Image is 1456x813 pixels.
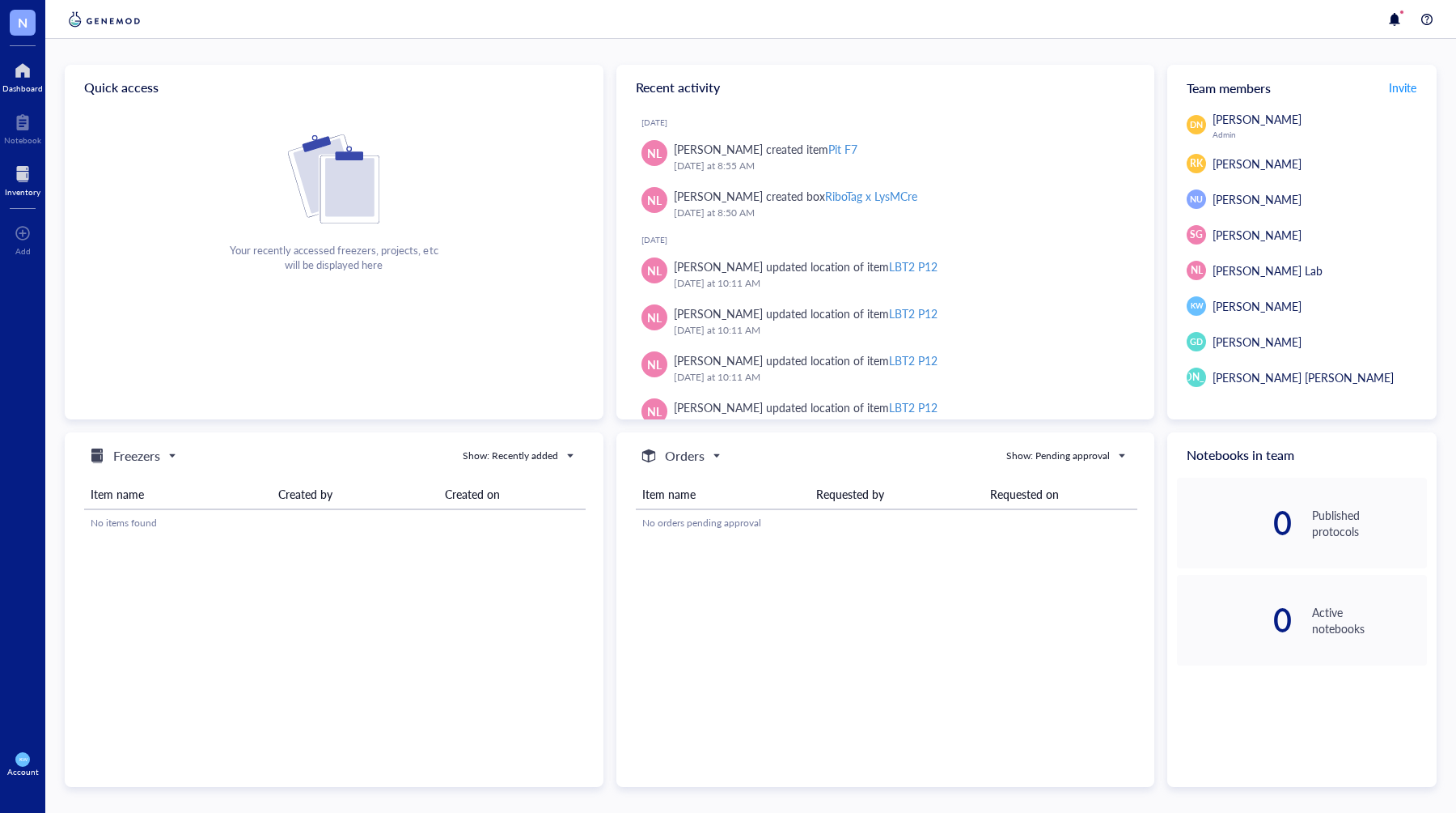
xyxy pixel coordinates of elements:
[674,140,857,158] div: [PERSON_NAME] created item
[4,109,41,145] a: Notebook
[629,298,1142,345] a: NL[PERSON_NAME] updated location of itemLBT2 P12[DATE] at 10:11 AM
[1213,369,1394,385] span: [PERSON_NAME] [PERSON_NAME]
[889,258,938,275] div: LBT2 P12
[674,304,938,322] div: [PERSON_NAME] updated location of item
[230,243,438,272] div: Your recently accessed freezers, projects, etc will be displayed here
[15,246,31,256] div: Add
[629,181,1142,228] a: NL[PERSON_NAME] created boxRiboTag x LysMCre[DATE] at 8:50 AM
[1312,507,1427,539] div: Published protocols
[674,351,938,369] div: [PERSON_NAME] updated location of item
[19,756,27,762] span: KW
[647,262,662,279] span: NL
[636,479,810,509] th: Item name
[272,479,439,509] th: Created by
[616,65,1155,110] div: Recent activity
[674,187,917,205] div: [PERSON_NAME] created box
[629,251,1142,298] a: NL[PERSON_NAME] updated location of itemLBT2 P12[DATE] at 10:11 AM
[647,191,662,209] span: NL
[647,144,662,162] span: NL
[1213,298,1302,314] span: [PERSON_NAME]
[1190,300,1203,312] span: KW
[91,516,579,530] div: No items found
[288,134,379,223] img: Cf+DiIyRRx+BTSbnYhsZzE9to3+AfuhVxcka4spAAAAAElFTkSuQmCC
[674,205,1129,221] div: [DATE] at 8:50 AM
[1213,111,1302,127] span: [PERSON_NAME]
[665,446,705,466] h5: Orders
[1006,449,1110,463] div: Show: Pending approval
[647,355,662,373] span: NL
[629,134,1142,181] a: NL[PERSON_NAME] created itemPit F7[DATE] at 8:55 AM
[1177,510,1292,536] div: 0
[810,479,984,509] th: Requested by
[629,345,1142,392] a: NL[PERSON_NAME] updated location of itemLBT2 P12[DATE] at 10:11 AM
[1213,334,1302,350] span: [PERSON_NAME]
[1167,432,1437,478] div: Notebooks in team
[641,235,1142,245] div: [DATE]
[1389,79,1416,96] span: Invite
[113,446,160,466] h5: Freezers
[642,516,1131,530] div: No orders pending approval
[84,479,272,509] th: Item name
[647,309,662,326] span: NL
[1177,607,1292,633] div: 0
[889,352,938,368] div: LBT2 P12
[2,83,43,93] div: Dashboard
[65,10,144,29] img: genemod-logo
[7,767,39,777] div: Account
[889,305,938,321] div: LBT2 P12
[674,369,1129,385] div: [DATE] at 10:11 AM
[1388,74,1417,100] button: Invite
[1213,155,1302,172] span: [PERSON_NAME]
[1190,156,1203,171] span: RK
[18,12,28,32] span: N
[674,275,1129,292] div: [DATE] at 10:11 AM
[825,188,917,204] div: RiboTag x LysMCre
[828,141,857,157] div: Pit F7
[641,117,1142,127] div: [DATE]
[674,258,938,275] div: [PERSON_NAME] updated location of item
[438,479,586,509] th: Created on
[1167,65,1437,110] div: Team members
[5,187,40,197] div: Inventory
[1312,604,1427,636] div: Active notebooks
[463,449,558,463] div: Show: Recently added
[4,135,41,145] div: Notebook
[1213,227,1302,243] span: [PERSON_NAME]
[1158,370,1236,385] span: [PERSON_NAME]
[1213,130,1427,139] div: Admin
[5,161,40,197] a: Inventory
[1190,228,1203,242] span: SG
[65,65,603,110] div: Quick access
[674,322,1129,338] div: [DATE] at 10:11 AM
[674,158,1129,174] div: [DATE] at 8:55 AM
[1190,193,1203,206] span: NU
[984,479,1136,509] th: Requested on
[1213,191,1302,207] span: [PERSON_NAME]
[1191,263,1203,278] span: NL
[2,57,43,93] a: Dashboard
[629,392,1142,439] a: NL[PERSON_NAME] updated location of itemLBT2 P12[DATE] at 10:11 AM
[1190,335,1203,348] span: GD
[1213,262,1323,279] span: [PERSON_NAME] Lab
[1190,118,1203,131] span: DN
